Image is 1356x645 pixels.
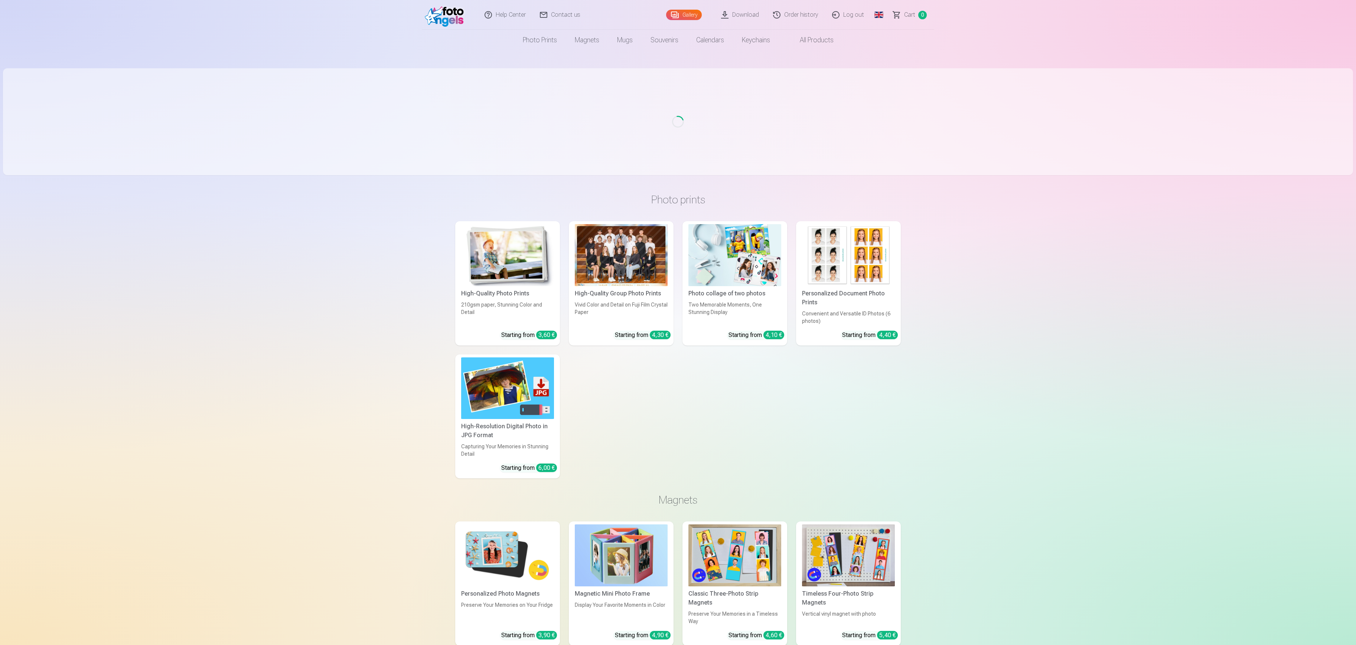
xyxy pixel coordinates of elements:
[458,443,557,458] div: Capturing Your Memories in Stunning Detail
[615,331,671,340] div: Starting from
[615,631,671,640] div: Starting from
[461,357,554,419] img: High-Resolution Digital Photo in JPG Format
[918,11,927,19] span: 0
[572,601,671,625] div: Display Your Favorite Moments in Color
[685,301,784,325] div: Two Memorable Moments, One Stunning Display
[572,589,671,598] div: Magnetic Mini Photo Frame
[904,10,915,19] span: Сart
[458,601,557,625] div: Preserve Your Memories on Your Fridge
[799,289,898,307] div: Personalized Document Photo Prints
[461,224,554,286] img: High-Quality Photo Prints
[763,331,784,339] div: 4,10 €
[536,331,557,339] div: 3,60 €
[842,331,898,340] div: Starting from
[501,331,557,340] div: Starting from
[685,289,784,298] div: Photo collage of two photos
[569,221,674,346] a: High-Quality Group Photo PrintsVivid Color and Detail on Fuji Film Crystal PaperStarting from 4,30 €
[682,221,787,346] a: Photo collage of two photosPhoto collage of two photosTwo Memorable Moments, One Stunning Display...
[877,331,898,339] div: 4,40 €
[685,589,784,607] div: Classic Three-Photo Strip Magnets
[799,310,898,325] div: Convenient and Versatile ID Photos (6 photos)
[461,493,895,507] h3: Magnets
[642,30,687,50] a: Souvenirs
[687,30,733,50] a: Calendars
[461,524,554,586] img: Personalized Photo Magnets
[802,224,895,286] img: Personalized Document Photo Prints
[796,221,901,346] a: Personalized Document Photo PrintsPersonalized Document Photo PrintsConvenient and Versatile ID P...
[666,10,702,20] a: Gallery
[455,221,560,346] a: High-Quality Photo PrintsHigh-Quality Photo Prints210gsm paper, Stunning Color and DetailStarting...
[455,354,560,479] a: High-Resolution Digital Photo in JPG FormatHigh-Resolution Digital Photo in JPG FormatCapturing Y...
[733,30,779,50] a: Keychains
[802,524,895,586] img: Timeless Four-Photo Strip Magnets
[572,301,671,325] div: Vivid Color and Detail on Fuji Film Crystal Paper
[650,331,671,339] div: 4,30 €
[536,631,557,639] div: 3,90 €
[688,524,781,586] img: Classic Three-Photo Strip Magnets
[799,589,898,607] div: Timeless Four-Photo Strip Magnets
[779,30,842,50] a: All products
[458,289,557,298] div: High-Quality Photo Prints
[728,331,784,340] div: Starting from
[650,631,671,639] div: 4,90 €
[763,631,784,639] div: 4,60 €
[575,524,668,586] img: Magnetic Mini Photo Frame
[799,610,898,625] div: Vertical vinyl magnet with photo
[501,464,557,472] div: Starting from
[425,3,467,27] img: /fa1
[514,30,566,50] a: Photo prints
[688,224,781,286] img: Photo collage of two photos
[842,631,898,640] div: Starting from
[458,422,557,440] div: High-Resolution Digital Photo in JPG Format
[536,464,557,472] div: 6,00 €
[458,589,557,598] div: Personalized Photo Magnets
[728,631,784,640] div: Starting from
[458,301,557,325] div: 210gsm paper, Stunning Color and Detail
[608,30,642,50] a: Mugs
[685,610,784,625] div: Preserve Your Memories in a Timeless Way
[501,631,557,640] div: Starting from
[572,289,671,298] div: High-Quality Group Photo Prints
[877,631,898,639] div: 5,40 €
[461,193,895,206] h3: Photo prints
[566,30,608,50] a: Magnets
